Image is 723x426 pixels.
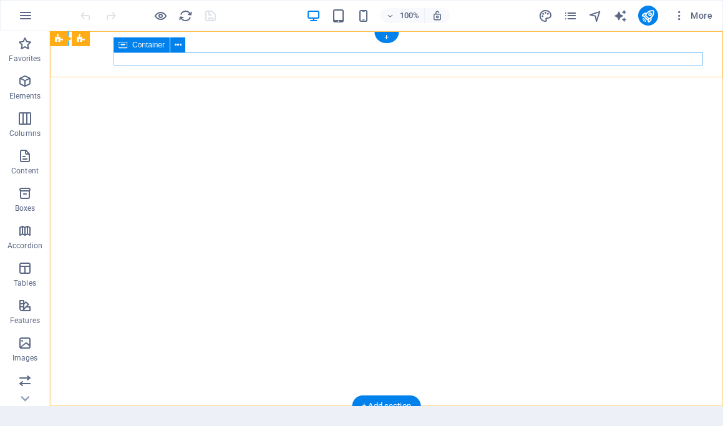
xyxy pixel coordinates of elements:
p: Slider [16,390,35,400]
button: Click here to leave preview mode and continue editing [153,8,168,23]
button: publish [638,6,658,26]
button: design [538,8,553,23]
i: Pages (Ctrl+Alt+S) [563,9,578,23]
button: reload [178,8,193,23]
button: More [668,6,717,26]
p: Elements [9,91,41,101]
span: Container [132,41,165,49]
button: 100% [381,8,425,23]
p: Images [12,353,38,363]
button: navigator [588,8,603,23]
p: Favorites [9,54,41,64]
i: Design (Ctrl+Alt+Y) [538,9,553,23]
button: text_generator [613,8,628,23]
i: On resize automatically adjust zoom level to fit chosen device. [432,10,443,21]
button: pages [563,8,578,23]
p: Boxes [15,203,36,213]
i: Publish [641,9,655,23]
p: Content [11,166,39,176]
p: Features [10,316,40,326]
i: Reload page [178,9,193,23]
i: Navigator [588,9,603,23]
p: Accordion [7,241,42,251]
span: More [673,9,712,22]
div: + [374,32,399,43]
h6: 100% [399,8,419,23]
p: Tables [14,278,36,288]
div: + Add section [352,395,421,417]
p: Columns [9,128,41,138]
i: AI Writer [613,9,628,23]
